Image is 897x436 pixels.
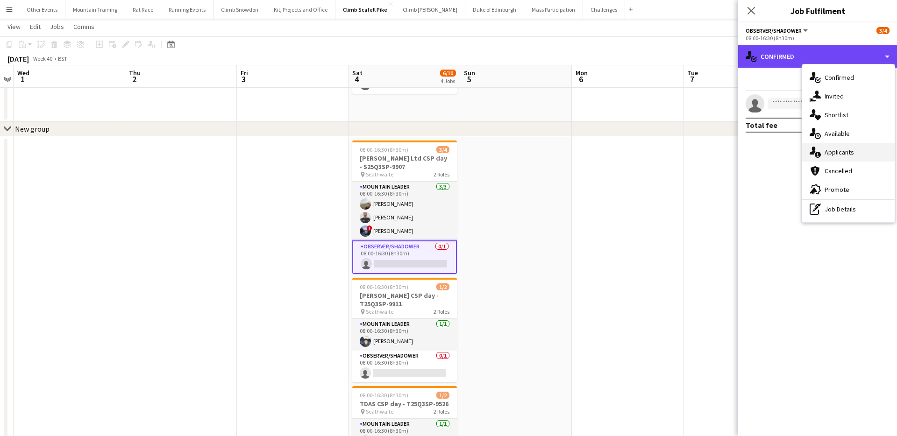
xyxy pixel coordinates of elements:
span: Mon [576,69,588,77]
app-card-role: Mountain Leader3/308:00-16:30 (8h30m)[PERSON_NAME][PERSON_NAME]![PERSON_NAME] [352,182,457,240]
button: Kit, Projects and Office [266,0,335,19]
span: 08:00-16:30 (8h30m) [360,146,408,153]
span: Jobs [50,22,64,31]
button: Rat Race [125,0,161,19]
button: Climb [PERSON_NAME] [395,0,465,19]
div: [DATE] [7,54,29,63]
span: Available [825,129,850,138]
button: Running Events [161,0,214,19]
span: Fri [241,69,248,77]
span: 3 [239,74,248,84]
span: 2 Roles [434,171,449,178]
div: New group [15,124,50,134]
span: Seathwaite [366,408,393,415]
span: Invited [825,92,844,100]
div: BST [58,55,67,62]
h3: TDAS CSP day - T25Q3SP-9526 [352,400,457,408]
span: View [7,22,21,31]
span: Promote [825,185,849,194]
span: Week 40 [31,55,54,62]
app-card-role: Observer/Shadower0/108:00-16:30 (8h30m) [352,351,457,382]
span: 2 [128,74,141,84]
h3: [PERSON_NAME] Ltd CSP day - S25Q3SP-9907 [352,154,457,171]
div: Confirmed [738,45,897,68]
app-card-role: Mountain Leader1/108:00-16:30 (8h30m)[PERSON_NAME] [352,319,457,351]
div: Job Details [802,200,895,218]
span: Edit [30,22,41,31]
span: 2 Roles [434,408,449,415]
app-job-card: 08:00-16:30 (8h30m)3/4[PERSON_NAME] Ltd CSP day - S25Q3SP-9907 Seathwaite2 RolesMountain Leader3/... [352,141,457,274]
span: Sun [464,69,475,77]
a: View [4,21,24,33]
span: Observer/Shadower [746,27,802,34]
span: Cancelled [825,167,852,175]
span: Sat [352,69,363,77]
span: Seathwaite [366,171,393,178]
span: 08:00-16:30 (8h30m) [360,283,408,290]
span: Shortlist [825,111,848,119]
app-job-card: 08:00-16:30 (8h30m)1/2[PERSON_NAME] CSP day - T25Q3SP-9911 Seathwaite2 RolesMountain Leader1/108:... [352,278,457,382]
button: Duke of Edinburgh [465,0,524,19]
span: Wed [17,69,29,77]
span: Comms [73,22,94,31]
a: Jobs [46,21,68,33]
button: Observer/Shadower [746,27,809,34]
button: Climb Snowdon [214,0,266,19]
span: 2 Roles [434,308,449,315]
span: 3/4 [436,146,449,153]
a: Comms [70,21,98,33]
span: 1 [16,74,29,84]
h3: [PERSON_NAME] CSP day - T25Q3SP-9911 [352,291,457,308]
span: 6/10 [440,70,456,77]
span: Tue [687,69,698,77]
span: Thu [129,69,141,77]
span: 4 [351,74,363,84]
div: 4 Jobs [441,77,456,84]
div: 08:00-16:30 (8h30m) [746,35,890,42]
h3: Job Fulfilment [738,5,897,17]
span: ! [367,225,372,231]
span: 1/2 [436,392,449,399]
span: 7 [686,74,698,84]
span: Seathwaite [366,308,393,315]
div: Total fee [746,120,777,130]
span: 08:00-16:30 (8h30m) [360,392,408,399]
span: 6 [574,74,588,84]
button: Mountain Training [65,0,125,19]
a: Edit [26,21,44,33]
button: Other Events [19,0,65,19]
span: Applicants [825,148,854,156]
button: Challenges [583,0,625,19]
span: 1/2 [436,283,449,290]
span: 3/4 [876,27,890,34]
span: Confirmed [825,73,854,82]
span: 5 [463,74,475,84]
app-card-role: Observer/Shadower0/108:00-16:30 (8h30m) [352,240,457,274]
button: Mass Participation [524,0,583,19]
button: Climb Scafell Pike [335,0,395,19]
